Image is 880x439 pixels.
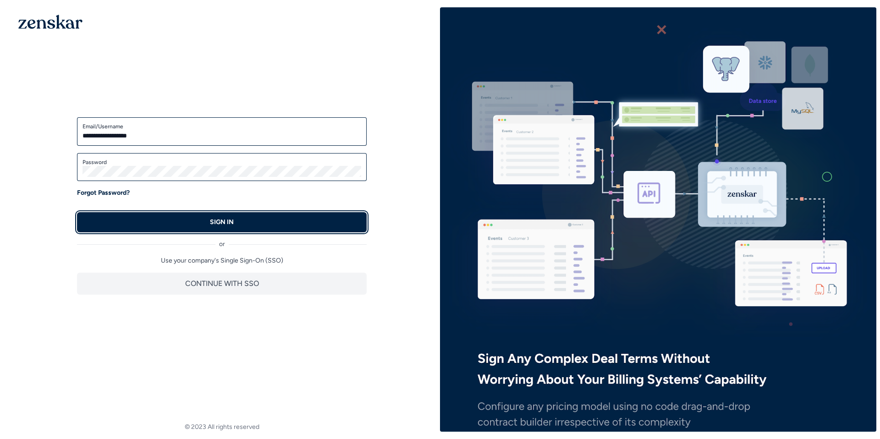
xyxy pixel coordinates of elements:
[4,423,440,432] footer: © 2023 All rights reserved
[77,273,367,295] button: CONTINUE WITH SSO
[77,188,130,198] a: Forgot Password?
[77,212,367,232] button: SIGN IN
[18,15,82,29] img: 1OGAJ2xQqyY4LXKgY66KYq0eOWRCkrZdAb3gUhuVAqdWPZE9SRJmCz+oDMSn4zDLXe31Ii730ItAGKgCKgCCgCikA4Av8PJUP...
[77,256,367,265] p: Use your company's Single Sign-On (SSO)
[77,232,367,249] div: or
[82,123,361,130] label: Email/Username
[82,159,361,166] label: Password
[210,218,234,227] p: SIGN IN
